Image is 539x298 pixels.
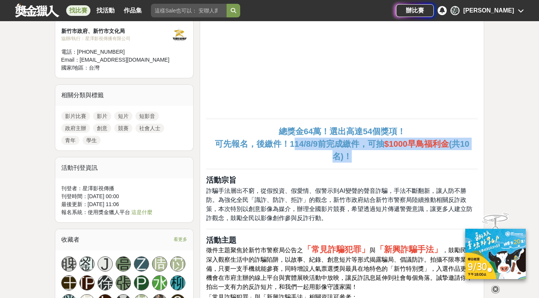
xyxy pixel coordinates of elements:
a: 水 [152,275,167,290]
div: 相關分類與標籤 [55,85,194,106]
div: [PERSON_NAME] [463,6,514,15]
strong: 活動主題 [206,236,236,244]
div: 活動刊登資訊 [55,157,194,178]
a: 作品集 [121,5,145,16]
a: 苡 [170,256,185,272]
a: 辦比賽 [396,4,434,17]
a: 找活動 [93,5,118,16]
span: 國家/地區： [61,65,89,71]
a: 睥 [61,256,76,272]
a: 找比賽 [66,5,90,16]
a: 劉 [79,256,95,272]
a: 政府主辦 [61,124,90,133]
div: Email： [EMAIL_ADDRESS][DOMAIN_NAME] [61,56,172,64]
span: 收藏者 [61,236,79,243]
input: 這樣Sale也可以： 安聯人壽創意銷售法募集 [151,4,227,17]
div: 協辦/執行： 星澤影視傳播有限公司 [61,35,172,42]
strong: 可先報名，後繳件！114/8/9前完成繳件，可抽 [215,139,384,149]
a: 青年 [61,136,79,145]
a: J [98,256,113,272]
a: 周 [152,256,167,272]
strong: $1000早鳥福利金 [384,139,449,149]
a: 短片 [114,112,132,121]
a: 徐 [98,275,113,290]
strong: 「常見詐騙犯罪」 [303,245,370,254]
a: 柳 [170,275,185,290]
div: 新竹市政府、新竹市文化局 [61,27,172,35]
div: 電話： [PHONE_NUMBER] [61,48,172,56]
span: 與 [370,247,376,253]
div: 刊登者： 星澤影視傳播 [61,185,188,192]
strong: 活動宗旨 [206,176,236,184]
a: 短影音 [135,112,159,121]
div: 報名系統：使用獎金獵人平台 [61,208,188,216]
a: 社會人士 [135,124,164,133]
a: 王 [61,275,76,290]
a: 影片 [93,112,111,121]
strong: 總獎金64萬！選出高達54個獎項！ [279,127,405,136]
a: 這是什麼 [131,209,152,215]
div: 最後更新： [DATE] 11:06 [61,200,188,208]
span: 看更多 [174,235,187,244]
a: [PERSON_NAME] [79,275,95,290]
a: 張 [116,275,131,290]
span: 詐騙手法層出不窮，從假投資、假愛情、假警示到AI變聲的聲音詐騙，手法不斷翻新，讓人防不勝防。為強化全民「識詐、防詐、拒詐」的觀念，新竹市政府結合新竹市警察局陸續推動相關反詐政策，本次特別以創意影... [206,188,472,221]
a: P [134,275,149,290]
span: ，鼓勵民眾深入觀察生活中的詐騙陷阱，以故事、紀錄、創意短片等形式揭露騙局、倡議防詐。拍攝不限專業設備，只要一支手機就能參賽，同時增設人氣票選獎與最具在地特色的「新竹特別獎」，入選作品更有機會在市... [206,247,472,290]
strong: 「新興詐騙手法」 [376,245,442,254]
a: Z [134,256,149,272]
span: 台灣 [89,65,99,71]
a: 創意 [93,124,111,133]
span: 徵件主題聚焦於新竹市警察局公告之 [206,247,303,253]
a: 競賽 [114,124,132,133]
div: 刊登時間： [DATE] 00:00 [61,192,188,200]
img: ff197300-f8ee-455f-a0ae-06a3645bc375.jpg [465,229,526,279]
a: 影片比賽 [61,112,90,121]
a: 學生 [82,136,101,145]
a: 高 [116,256,131,272]
div: 陳 [450,6,460,15]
